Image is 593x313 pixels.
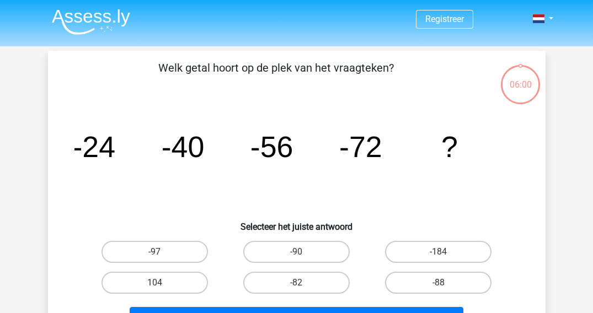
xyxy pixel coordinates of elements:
tspan: -24 [72,130,115,163]
tspan: -40 [161,130,204,163]
tspan: ? [441,130,458,163]
p: Welk getal hoort op de plek van het vraagteken? [66,60,487,93]
label: 104 [101,272,208,294]
img: Assessly [52,9,130,35]
label: -88 [385,272,492,294]
tspan: -72 [339,130,382,163]
h6: Selecteer het juiste antwoord [66,213,528,232]
label: -97 [101,241,208,263]
tspan: -56 [250,130,293,163]
label: -82 [243,272,350,294]
div: 06:00 [500,64,541,91]
a: Registreer [425,14,464,24]
label: -90 [243,241,350,263]
label: -184 [385,241,492,263]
